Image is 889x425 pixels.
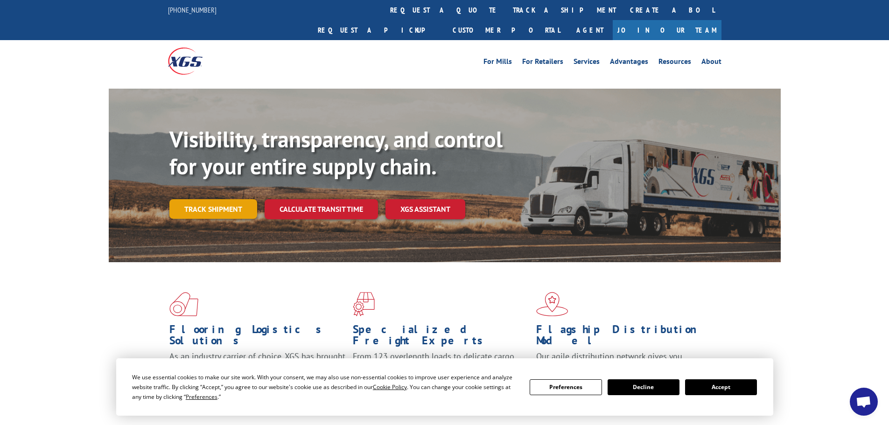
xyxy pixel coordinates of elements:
a: Track shipment [169,199,257,219]
a: For Retailers [522,58,563,68]
a: Calculate transit time [265,199,378,219]
a: About [701,58,721,68]
h1: Specialized Freight Experts [353,324,529,351]
a: Open chat [850,388,878,416]
b: Visibility, transparency, and control for your entire supply chain. [169,125,503,181]
a: For Mills [483,58,512,68]
p: From 123 overlength loads to delicate cargo, our experienced staff knows the best way to move you... [353,351,529,392]
span: Preferences [186,393,217,401]
a: Advantages [610,58,648,68]
span: Cookie Policy [373,383,407,391]
button: Preferences [530,379,602,395]
div: Cookie Consent Prompt [116,358,773,416]
h1: Flagship Distribution Model [536,324,713,351]
a: Agent [567,20,613,40]
button: Accept [685,379,757,395]
a: [PHONE_NUMBER] [168,5,217,14]
img: xgs-icon-total-supply-chain-intelligence-red [169,292,198,316]
h1: Flooring Logistics Solutions [169,324,346,351]
a: XGS ASSISTANT [385,199,465,219]
span: As an industry carrier of choice, XGS has brought innovation and dedication to flooring logistics... [169,351,345,384]
img: xgs-icon-flagship-distribution-model-red [536,292,568,316]
a: Join Our Team [613,20,721,40]
a: Resources [658,58,691,68]
button: Decline [608,379,679,395]
a: Customer Portal [446,20,567,40]
div: We use essential cookies to make our site work. With your consent, we may also use non-essential ... [132,372,518,402]
a: Services [574,58,600,68]
span: Our agile distribution network gives you nationwide inventory management on demand. [536,351,708,373]
img: xgs-icon-focused-on-flooring-red [353,292,375,316]
a: Request a pickup [311,20,446,40]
